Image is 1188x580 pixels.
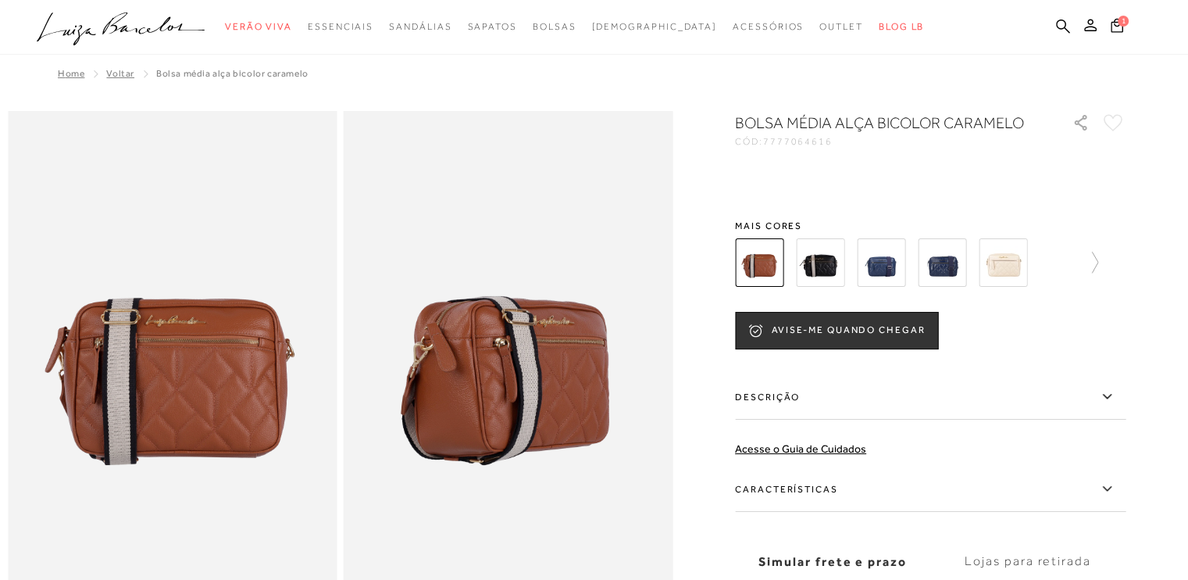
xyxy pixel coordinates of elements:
[308,13,373,41] a: noSubCategoriesText
[591,13,717,41] a: noSubCategoriesText
[735,374,1126,420] label: Descrição
[389,21,451,32] span: Sandálias
[735,221,1126,231] span: Mais cores
[733,21,804,32] span: Acessórios
[1118,16,1129,27] span: 1
[156,68,309,79] span: BOLSA MÉDIA ALÇA BICOLOR CARAMELO
[467,21,516,32] span: Sapatos
[735,442,866,455] a: Acesse o Guia de Cuidados
[979,238,1027,287] img: BOLSA MÉDIA COURO BEGE NATA
[533,13,576,41] a: noSubCategoriesText
[1106,17,1128,38] button: 1
[735,312,938,349] button: AVISE-ME QUANDO CHEGAR
[733,13,804,41] a: noSubCategoriesText
[819,21,863,32] span: Outlet
[58,68,84,79] a: Home
[763,136,833,147] span: 7777064616
[735,238,783,287] img: BOLSA MÉDIA ALÇA BICOLOR CARAMELO
[106,68,134,79] a: Voltar
[591,21,717,32] span: [DEMOGRAPHIC_DATA]
[735,112,1028,134] h1: BOLSA MÉDIA ALÇA BICOLOR CARAMELO
[389,13,451,41] a: noSubCategoriesText
[467,13,516,41] a: noSubCategoriesText
[879,13,924,41] a: BLOG LB
[735,137,1047,146] div: CÓD:
[796,238,844,287] img: Bolsa média alça bicolor preta
[857,238,905,287] img: BOLSA MÉDIA COURO AZUL NAVAL
[819,13,863,41] a: noSubCategoriesText
[225,21,292,32] span: Verão Viva
[308,21,373,32] span: Essenciais
[533,21,576,32] span: Bolsas
[879,21,924,32] span: BLOG LB
[735,467,1126,512] label: Características
[225,13,292,41] a: noSubCategoriesText
[918,238,966,287] img: BOLSA MÉDIA COURO AZUL NAVAL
